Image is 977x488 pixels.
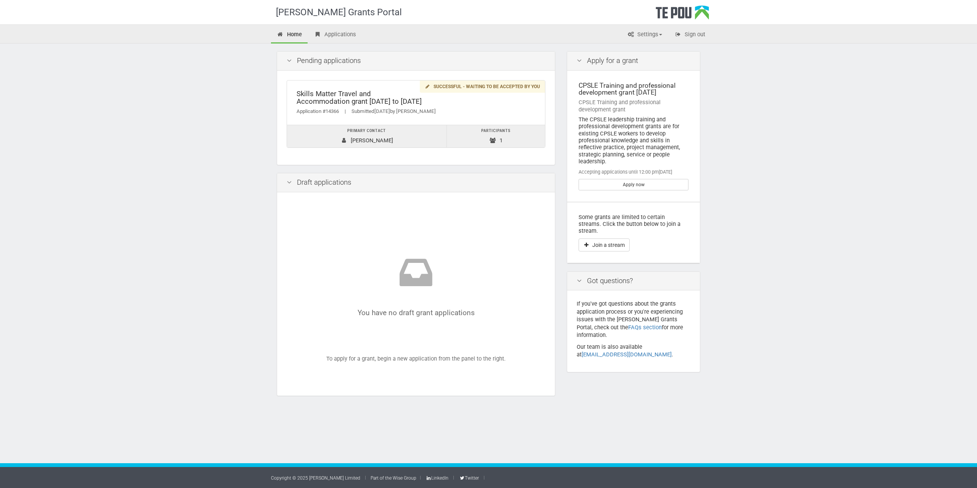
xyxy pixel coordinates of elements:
div: CPSLE Training and professional development grant [579,99,688,113]
div: Successful - waiting to be accepted by you [420,81,545,93]
div: Application #14366 Submitted by [PERSON_NAME] [297,108,535,116]
a: Home [271,27,308,43]
div: To apply for a grant, begin a new application from the panel to the right. [287,202,545,386]
a: Twitter [459,475,479,481]
p: If you've got questions about the grants application process or you're experiencing issues with t... [577,300,690,339]
div: Apply for a grant [567,52,700,71]
div: Skills Matter Travel and Accommodation grant [DATE] to [DATE] [297,90,535,106]
td: 1 [447,125,545,148]
span: | [339,108,351,114]
div: Got questions? [567,272,700,291]
p: Our team is also available at . [577,343,690,359]
a: FAQs section [628,324,662,331]
a: Settings [621,27,668,43]
a: [EMAIL_ADDRESS][DOMAIN_NAME] [582,351,672,358]
div: You have no draft grant applications [310,253,522,317]
div: Pending applications [277,52,555,71]
div: Accepting applications until 12:00 pm[DATE] [579,169,688,176]
div: Te Pou Logo [656,5,709,24]
span: [DATE] [374,108,390,114]
a: LinkedIn [426,475,448,481]
div: Participants [451,127,541,135]
button: Join a stream [579,238,630,251]
p: Some grants are limited to certain streams. Click the button below to join a stream. [579,214,688,235]
div: The CPSLE leadership training and professional development grants are for existing CPSLE workers ... [579,116,688,165]
a: Applications [308,27,362,43]
a: Sign out [669,27,711,43]
div: Draft applications [277,173,555,192]
div: CPSLE Training and professional development grant [DATE] [579,82,688,96]
a: Apply now [579,179,688,190]
div: Primary contact [291,127,443,135]
a: Copyright © 2025 [PERSON_NAME] Limited [271,475,360,481]
a: Part of the Wise Group [371,475,416,481]
td: [PERSON_NAME] [287,125,447,148]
